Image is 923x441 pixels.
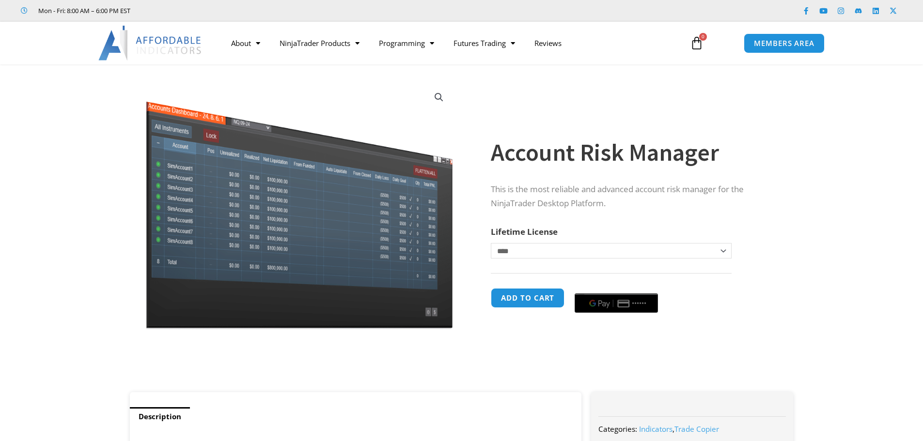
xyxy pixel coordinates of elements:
a: About [221,32,270,54]
span: MEMBERS AREA [754,40,814,47]
button: Add to cart [491,288,564,308]
nav: Menu [221,32,679,54]
span: , [639,424,719,434]
text: •••••• [632,300,647,307]
a: Futures Trading [444,32,525,54]
a: Programming [369,32,444,54]
a: 0 [675,29,718,57]
iframe: Secure payment input frame [573,287,660,288]
img: Screenshot 2024-08-26 15462845454 [143,81,455,329]
label: Lifetime License [491,226,558,237]
p: This is the most reliable and advanced account risk manager for the NinjaTrader Desktop Platform. [491,182,774,211]
span: Mon - Fri: 8:00 AM – 6:00 PM EST [36,5,130,16]
a: MEMBERS AREA [744,33,825,53]
a: Description [130,407,190,426]
span: Categories: [598,424,637,434]
h1: Account Risk Manager [491,136,774,169]
button: Buy with GPay [575,293,658,313]
img: LogoAI | Affordable Indicators – NinjaTrader [98,26,203,61]
a: View full-screen image gallery [430,89,448,106]
a: Reviews [525,32,571,54]
iframe: Customer reviews powered by Trustpilot [144,6,289,15]
a: Trade Copier [674,424,719,434]
a: Indicators [639,424,673,434]
span: 0 [699,33,707,41]
a: NinjaTrader Products [270,32,369,54]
